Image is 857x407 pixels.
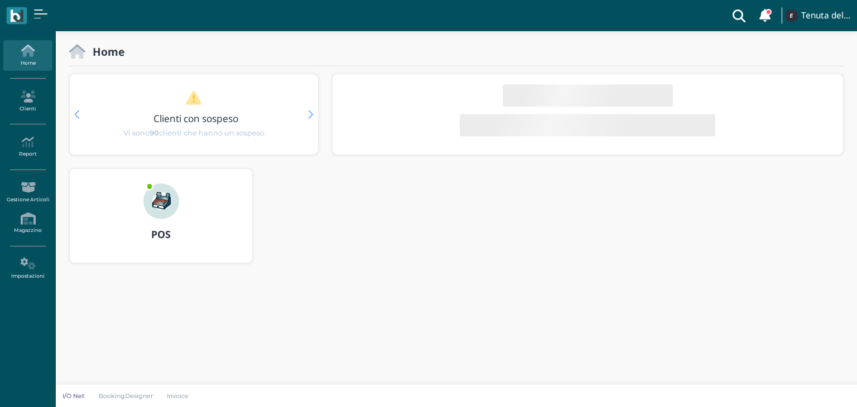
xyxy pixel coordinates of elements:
a: Home [3,40,52,71]
h4: Tenuta del Barco [801,11,850,21]
span: Vi sono clienti che hanno un sospeso [123,128,264,138]
a: Clienti [3,86,52,117]
a: Magazzino [3,208,52,239]
a: Report [3,132,52,162]
a: ... Tenuta del Barco [783,2,850,29]
iframe: Help widget launcher [778,372,848,398]
h2: Home [85,46,124,57]
a: Clienti con sospeso Vi sono90clienti che hanno un sospeso [91,90,296,138]
b: 90 [150,129,159,137]
img: ... [143,183,179,219]
img: ... [785,9,797,22]
img: logo [10,9,23,22]
a: Impostazioni [3,253,52,284]
h3: Clienti con sospeso [93,113,298,124]
a: Gestione Articoli [3,177,52,207]
a: ... POS [69,168,253,277]
b: POS [151,227,171,241]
